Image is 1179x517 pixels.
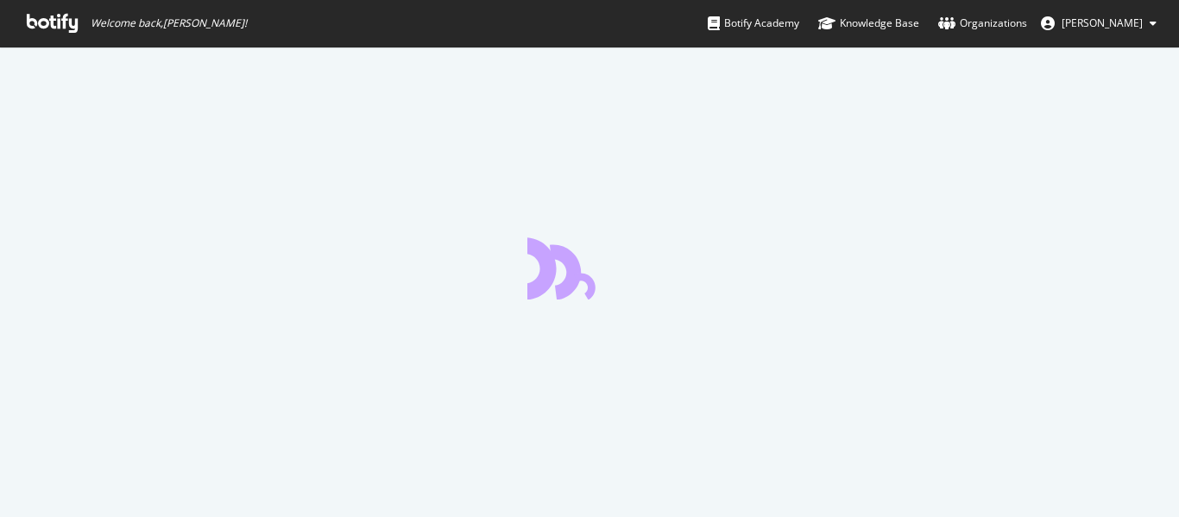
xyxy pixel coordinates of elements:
[1062,16,1143,30] span: Rahul Tiwari
[91,16,247,30] span: Welcome back, [PERSON_NAME] !
[1027,9,1170,37] button: [PERSON_NAME]
[708,15,799,32] div: Botify Academy
[527,237,652,299] div: animation
[938,15,1027,32] div: Organizations
[818,15,919,32] div: Knowledge Base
